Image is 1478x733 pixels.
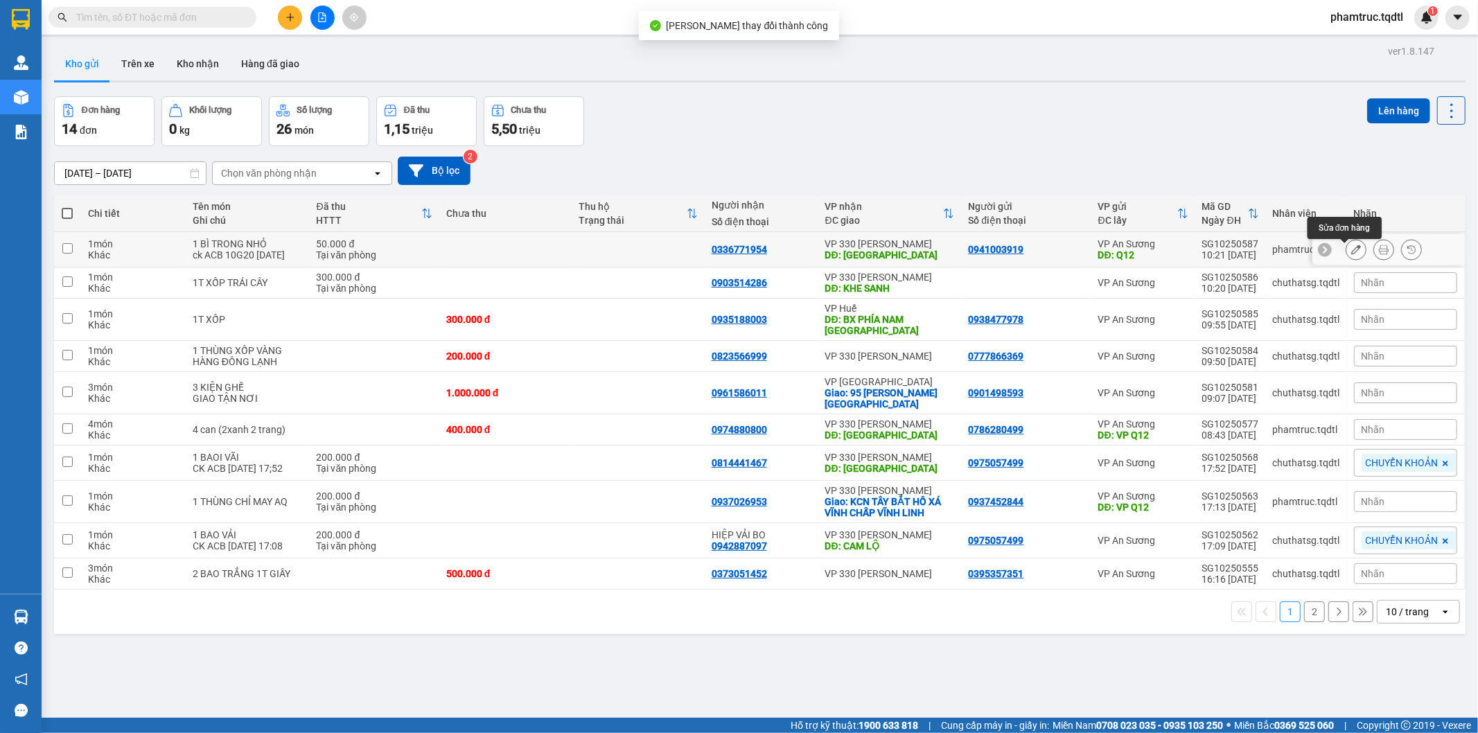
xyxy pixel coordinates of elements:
[1304,601,1325,622] button: 2
[317,452,432,463] div: 200.000 đ
[193,463,303,474] div: CK ACB 13/10/2025 17;52
[294,125,314,136] span: món
[88,249,179,260] div: Khác
[968,351,1023,362] div: 0777866369
[55,162,206,184] input: Select a date range.
[1098,387,1188,398] div: VP An Sương
[372,168,383,179] svg: open
[1098,568,1188,579] div: VP An Sương
[88,418,179,430] div: 4 món
[88,208,179,219] div: Chi tiết
[712,529,811,540] div: HIỆP VẢI BO
[1091,195,1195,232] th: Toggle SortBy
[1098,277,1188,288] div: VP An Sương
[1273,424,1340,435] div: phamtruc.tqdtl
[519,125,540,136] span: triệu
[712,216,811,227] div: Số điện thoại
[941,718,1049,733] span: Cung cấp máy in - giấy in:
[825,418,955,430] div: VP 330 [PERSON_NAME]
[193,496,303,507] div: 1 THÙNG CHỈ MAY AQ
[825,430,955,441] div: DĐ: ĐÔNG HÀ
[712,277,767,288] div: 0903514286
[825,529,955,540] div: VP 330 [PERSON_NAME]
[1428,6,1438,16] sup: 1
[14,90,28,105] img: warehouse-icon
[88,345,179,356] div: 1 món
[1354,208,1457,219] div: Nhãn
[1273,457,1340,468] div: chuthatsg.tqdtl
[193,424,303,435] div: 4 can (2xanh 2 trang)
[1098,201,1177,212] div: VP gửi
[446,314,565,325] div: 300.000 đ
[712,200,811,211] div: Người nhận
[88,491,179,502] div: 1 món
[221,166,317,180] div: Chọn văn phòng nhận
[1202,283,1259,294] div: 10:20 [DATE]
[1098,351,1188,362] div: VP An Sương
[825,238,955,249] div: VP 330 [PERSON_NAME]
[193,238,303,249] div: 1 BÌ TRONG NHỎ
[76,10,240,25] input: Tìm tên, số ĐT hoặc mã đơn
[1202,529,1259,540] div: SG10250562
[1362,568,1385,579] span: Nhãn
[1273,568,1340,579] div: chuthatsg.tqdtl
[1096,720,1223,731] strong: 0708 023 035 - 0935 103 250
[58,12,67,22] span: search
[1098,418,1188,430] div: VP An Sương
[80,125,97,136] span: đơn
[88,502,179,513] div: Khác
[297,105,332,115] div: Số lượng
[193,277,303,288] div: 1T XỐP TRÁI CÂY
[1346,239,1366,260] div: Sửa đơn hàng
[825,201,944,212] div: VP nhận
[54,47,110,80] button: Kho gửi
[968,215,1084,226] div: Số điện thoại
[1202,574,1259,585] div: 16:16 [DATE]
[825,303,955,314] div: VP Huế
[1098,430,1188,441] div: DĐ: VP Q12
[491,121,517,137] span: 5,50
[317,272,432,283] div: 300.000 đ
[193,540,303,551] div: CK ACB 13/10/2025 17:08
[1202,238,1259,249] div: SG10250587
[1280,601,1301,622] button: 1
[88,529,179,540] div: 1 món
[1226,723,1231,728] span: ⚪️
[193,314,303,325] div: 1T XỐP
[14,125,28,139] img: solution-icon
[193,215,303,226] div: Ghi chú
[1274,720,1334,731] strong: 0369 525 060
[269,96,369,146] button: Số lượng26món
[1366,457,1439,469] span: CHUYỂN KHOẢN
[484,96,584,146] button: Chưa thu5,50 triệu
[464,150,477,164] sup: 2
[1202,540,1259,551] div: 17:09 [DATE]
[825,485,955,496] div: VP 330 [PERSON_NAME]
[825,283,955,294] div: DĐ: KHE SANH
[349,12,359,22] span: aim
[62,121,77,137] span: 14
[88,356,179,367] div: Khác
[82,105,120,115] div: Đơn hàng
[968,457,1023,468] div: 0975057499
[276,121,292,137] span: 26
[1195,195,1266,232] th: Toggle SortBy
[667,20,829,31] span: [PERSON_NAME] thay đổi thành công
[317,491,432,502] div: 200.000 đ
[317,463,432,474] div: Tại văn phòng
[712,496,767,507] div: 0937026953
[818,195,962,232] th: Toggle SortBy
[825,540,955,551] div: DĐ: CAM LỘ
[712,387,767,398] div: 0961586011
[712,424,767,435] div: 0974880800
[1202,308,1259,319] div: SG10250585
[968,387,1023,398] div: 0901498593
[193,201,303,212] div: Tên món
[193,249,303,260] div: ck ACB 10G20 14/10/2025
[317,12,327,22] span: file-add
[968,314,1023,325] div: 0938477978
[1202,418,1259,430] div: SG10250577
[968,424,1023,435] div: 0786280499
[1273,208,1340,219] div: Nhân viên
[317,249,432,260] div: Tại văn phòng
